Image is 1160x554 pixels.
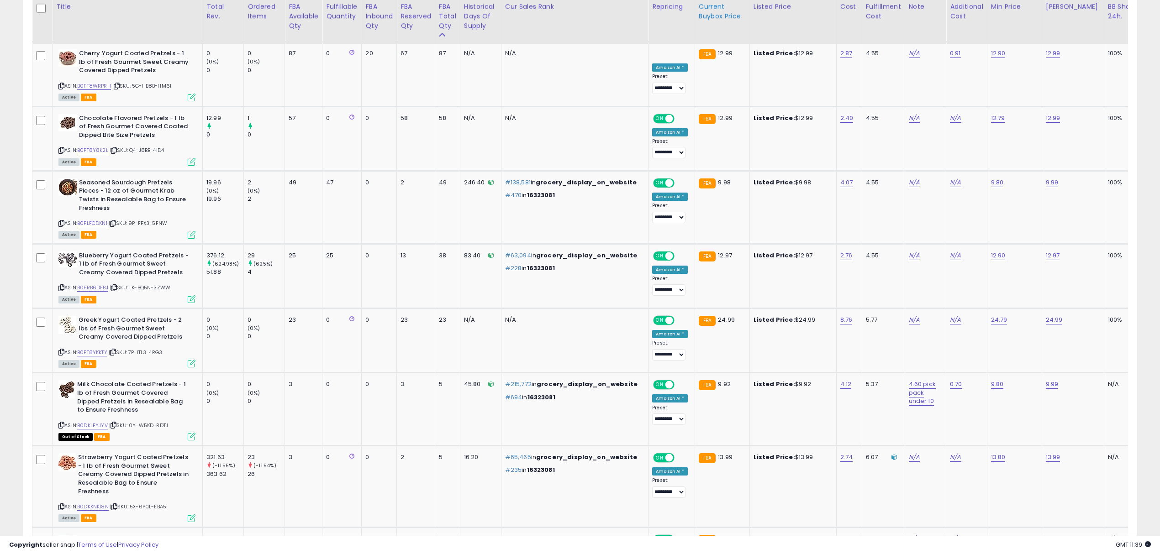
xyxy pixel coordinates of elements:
[79,316,190,344] b: Greek Yogurt Coated Pretzels - 2 lbs of Fresh Gourmet Sweet Creamy Covered Dipped Pretzels
[673,179,688,187] span: OFF
[718,114,733,122] span: 12.99
[79,49,190,77] b: Cherry Yogurt Coated Pretzels - 1 lb of Fresh Gourmet Sweet Creamy Covered Dipped Pretzels
[326,380,354,388] div: 0
[652,266,688,274] div: Amazon AI *
[950,380,962,389] a: 0.70
[652,467,688,476] div: Amazon AI *
[464,316,494,324] div: N/A
[401,453,428,461] div: 2
[58,360,79,368] span: All listings currently available for purchase on Amazon
[840,49,853,58] a: 2.87
[505,453,531,461] span: #65,465
[673,115,688,122] span: OFF
[439,114,453,122] div: 58
[78,453,189,498] b: Strawberry Yogurt Coated Pretzels - 1 lb of Fresh Gourmet Sweet Creamy Covered Dipped Pretzels in...
[527,393,555,402] span: 16323081
[365,178,390,187] div: 0
[754,49,795,57] b: Listed Price:
[58,114,77,131] img: 41J5H1ayLiL._SL40_.jpg
[536,178,637,187] span: grocery_display_on_website
[536,251,637,260] span: grocery_display_on_website
[505,178,531,187] span: #138,581
[365,453,390,461] div: 0
[866,251,898,260] div: 4.55
[950,178,961,187] a: N/A
[1108,178,1138,187] div: 100%
[289,114,315,122] div: 57
[326,178,354,187] div: 47
[699,49,716,59] small: FBA
[1046,251,1060,260] a: 12.97
[401,316,428,324] div: 23
[654,179,665,187] span: ON
[58,114,195,165] div: ASIN:
[248,389,260,397] small: (0%)
[950,315,961,324] a: N/A
[991,453,1006,462] a: 13.80
[1108,380,1138,388] div: N/A
[699,453,716,463] small: FBA
[909,178,920,187] a: N/A
[1046,315,1063,324] a: 24.99
[248,316,285,324] div: 0
[464,380,494,388] div: 45.80
[464,49,494,57] div: N/A
[248,453,285,461] div: 23
[78,540,117,549] a: Terms of Use
[365,251,390,260] div: 0
[652,193,688,201] div: Amazon AI *
[206,66,243,74] div: 0
[754,316,829,324] div: $24.99
[991,49,1006,58] a: 12.90
[81,158,96,166] span: FBA
[77,422,108,429] a: B0DKLFYJYV
[718,178,731,187] span: 9.98
[58,49,77,67] img: 410XrmlUj9L._SL40_.jpg
[401,2,431,31] div: FBA Reserved Qty
[118,540,158,549] a: Privacy Policy
[652,2,691,11] div: Repricing
[9,540,42,549] strong: Copyright
[248,332,285,340] div: 0
[699,2,746,21] div: Current Buybox Price
[464,178,494,187] div: 246.40
[206,58,219,65] small: (0%)
[109,349,162,356] span: | SKU: 7P-ITL3-4RG3
[505,465,522,474] span: #235
[718,315,735,324] span: 24.99
[652,63,688,72] div: Amazon AI *
[401,251,428,260] div: 13
[505,251,641,260] p: in
[206,389,219,397] small: (0%)
[652,138,688,159] div: Preset:
[365,2,393,31] div: FBA inbound Qty
[754,178,795,187] b: Listed Price:
[505,2,644,11] div: Cur Sales Rank
[401,380,428,388] div: 3
[206,114,243,122] div: 12.99
[326,2,358,21] div: Fulfillable Quantity
[326,114,354,122] div: 0
[253,462,276,469] small: (-11.54%)
[58,380,195,439] div: ASIN:
[58,178,195,238] div: ASIN:
[206,316,243,324] div: 0
[206,131,243,139] div: 0
[991,251,1006,260] a: 12.90
[206,2,240,21] div: Total Rev.
[909,114,920,123] a: N/A
[1108,251,1138,260] div: 100%
[505,380,532,388] span: #215,772
[1108,2,1141,21] div: BB Share 24h.
[326,251,354,260] div: 25
[439,316,453,324] div: 23
[505,393,522,402] span: #694
[505,114,641,122] div: N/A
[206,332,243,340] div: 0
[289,251,315,260] div: 25
[652,276,688,296] div: Preset:
[505,264,522,272] span: #228
[81,296,96,303] span: FBA
[991,114,1005,123] a: 12.79
[505,191,641,199] p: in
